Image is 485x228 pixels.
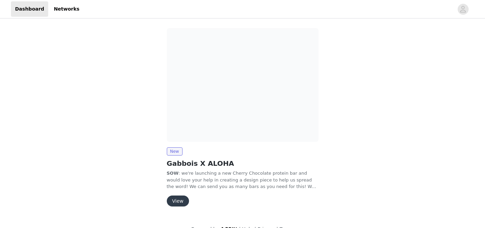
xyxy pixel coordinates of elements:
button: View [167,196,189,206]
a: Dashboard [11,1,48,17]
a: View [167,199,189,204]
h2: Gabbois X ALOHA [167,158,319,169]
strong: SOW [167,171,179,176]
div: avatar [460,4,466,15]
a: Networks [50,1,83,17]
img: ALOHA (new) [167,28,319,142]
span: New [167,147,183,156]
p: : we're launching a new Cherry Chocolate protein bar and would love your help in creating a desig... [167,170,319,190]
